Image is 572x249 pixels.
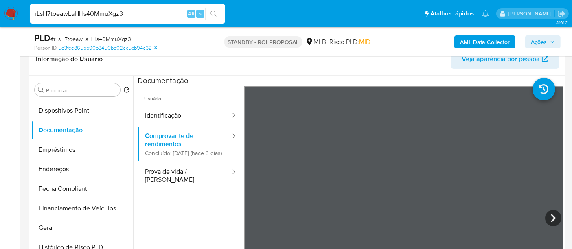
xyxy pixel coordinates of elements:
button: Ações [525,35,561,48]
button: Fecha Compliant [31,179,133,199]
span: MID [359,37,370,46]
b: AML Data Collector [460,35,510,48]
button: Dispositivos Point [31,101,133,120]
a: 5d3fee865bb90b3450be02ec5cb94e32 [58,44,157,52]
span: # rLsH7toeawLaHHs40MmuXgz3 [50,35,131,43]
button: Geral [31,218,133,238]
b: Person ID [34,44,57,52]
a: Sair [557,9,566,18]
div: MLB [305,37,326,46]
span: Risco PLD: [329,37,370,46]
button: Financiamento de Veículos [31,199,133,218]
p: renato.lopes@mercadopago.com.br [508,10,554,17]
span: Alt [188,10,195,17]
button: Procurar [38,87,44,93]
span: Atalhos rápidos [430,9,474,18]
button: AML Data Collector [454,35,515,48]
span: 3.161.2 [556,19,568,26]
input: Procurar [46,87,117,94]
input: Pesquise usuários ou casos... [30,9,225,19]
button: Veja aparência por pessoa [451,49,559,69]
button: Documentação [31,120,133,140]
button: Empréstimos [31,140,133,159]
h1: Informação do Usuário [36,55,103,63]
button: Endereços [31,159,133,179]
b: PLD [34,31,50,44]
button: search-icon [205,8,222,20]
span: s [199,10,202,17]
span: Ações [531,35,547,48]
button: Retornar ao pedido padrão [123,87,130,96]
span: Veja aparência por pessoa [462,49,540,69]
p: STANDBY - ROI PROPOSAL [224,36,302,48]
a: Notificações [482,10,489,17]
